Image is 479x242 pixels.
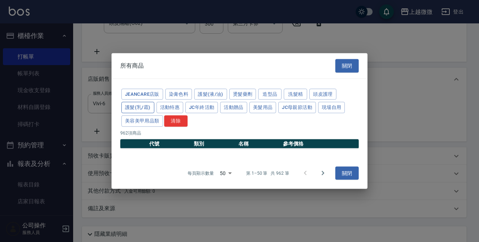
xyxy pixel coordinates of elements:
[246,170,289,176] p: 第 1–50 筆 共 962 筆
[165,88,192,100] button: 染膏色料
[220,102,247,113] button: 活動贈品
[156,102,184,113] button: 活動特惠
[284,88,307,100] button: 洗髮精
[229,88,256,100] button: 燙髮藥劑
[120,62,144,69] span: 所有商品
[335,166,359,180] button: 關閉
[185,102,218,113] button: JC年終活動
[192,139,237,148] th: 類別
[314,164,332,182] button: Go to next page
[164,116,188,127] button: 清除
[217,163,234,183] div: 50
[237,139,281,148] th: 名稱
[281,139,359,148] th: 參考價格
[258,88,282,100] button: 造型品
[121,88,163,100] button: JeanCare店販
[335,59,359,73] button: 關閉
[318,102,345,113] button: 現場自用
[147,139,192,148] th: 代號
[120,129,359,136] p: 962 項商品
[121,102,154,113] button: 護髮(乳/霜)
[194,88,227,100] button: 護髮(液/油)
[249,102,276,113] button: 美髮用品
[278,102,316,113] button: JC母親節活動
[121,116,163,127] button: 美容美甲用品類
[188,170,214,176] p: 每頁顯示數量
[309,88,336,100] button: 頭皮護理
